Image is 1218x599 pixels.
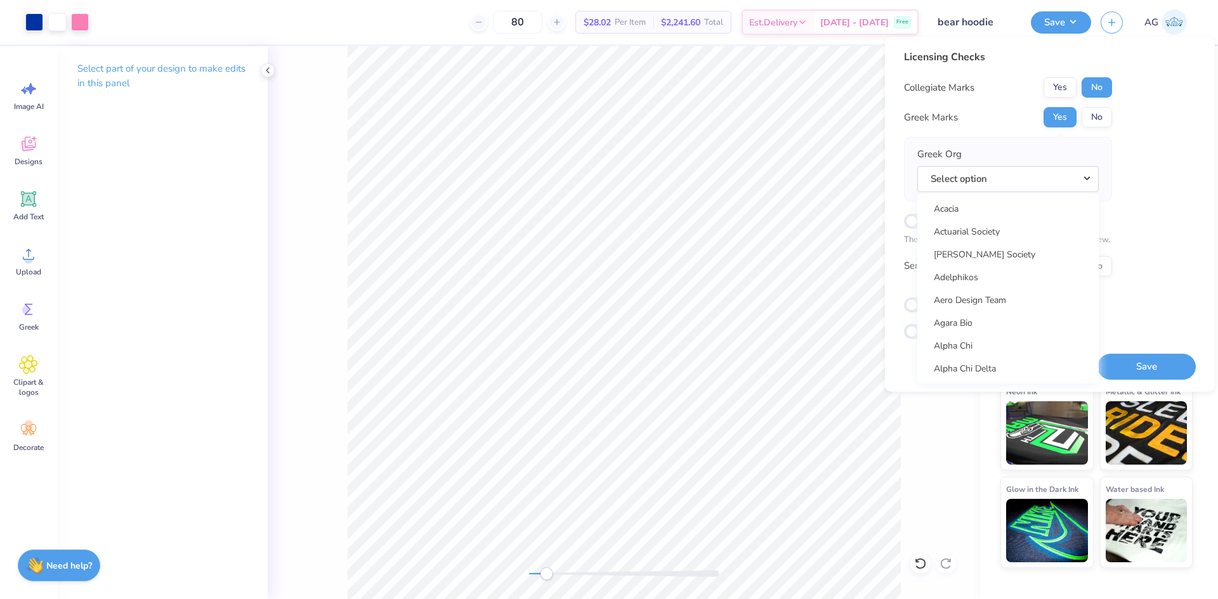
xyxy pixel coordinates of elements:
[1006,482,1078,496] span: Glow in the Dark Ink
[922,221,1094,242] a: Actuarial Society
[917,166,1099,192] button: Select option
[1044,107,1077,127] button: Yes
[904,259,996,273] div: Send a Copy to Client
[704,16,723,29] span: Total
[922,290,1094,311] a: Aero Design Team
[1006,401,1088,465] img: Neon Ink
[922,244,1094,265] a: [PERSON_NAME] Society
[661,16,700,29] span: $2,241.60
[1031,11,1091,34] button: Save
[77,61,247,91] p: Select part of your design to make edits in this panel
[15,157,43,167] span: Designs
[1139,10,1193,35] a: AG
[922,381,1094,402] a: Alpha Chi Omega
[928,10,1021,35] input: Untitled Design
[1106,401,1188,465] img: Metallic & Glitter Ink
[896,18,908,27] span: Free
[917,147,962,162] label: Greek Org
[904,81,974,95] div: Collegiate Marks
[8,377,49,397] span: Clipart & logos
[1097,354,1196,380] button: Save
[493,11,542,34] input: – –
[904,110,958,125] div: Greek Marks
[1106,482,1164,496] span: Water based Ink
[1006,499,1088,562] img: Glow in the Dark Ink
[13,442,44,453] span: Decorate
[922,267,1094,288] a: Adelphikos
[19,322,39,332] span: Greek
[904,49,1112,65] div: Licensing Checks
[46,560,92,572] strong: Need help?
[16,267,41,277] span: Upload
[922,198,1094,219] a: Acacia
[615,16,646,29] span: Per Item
[917,193,1099,383] div: Select option
[820,16,889,29] span: [DATE] - [DATE]
[922,312,1094,333] a: Agara Bio
[922,358,1094,379] a: Alpha Chi Delta
[1082,77,1112,98] button: No
[584,16,611,29] span: $28.02
[540,567,553,580] div: Accessibility label
[13,212,44,222] span: Add Text
[14,101,44,112] span: Image AI
[1106,499,1188,562] img: Water based Ink
[1144,15,1158,30] span: AG
[1162,10,1187,35] img: Aljosh Eyron Garcia
[1044,77,1077,98] button: Yes
[904,234,1112,247] p: The changes are too minor to warrant an Affinity review.
[749,16,797,29] span: Est. Delivery
[1082,107,1112,127] button: No
[922,335,1094,356] a: Alpha Chi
